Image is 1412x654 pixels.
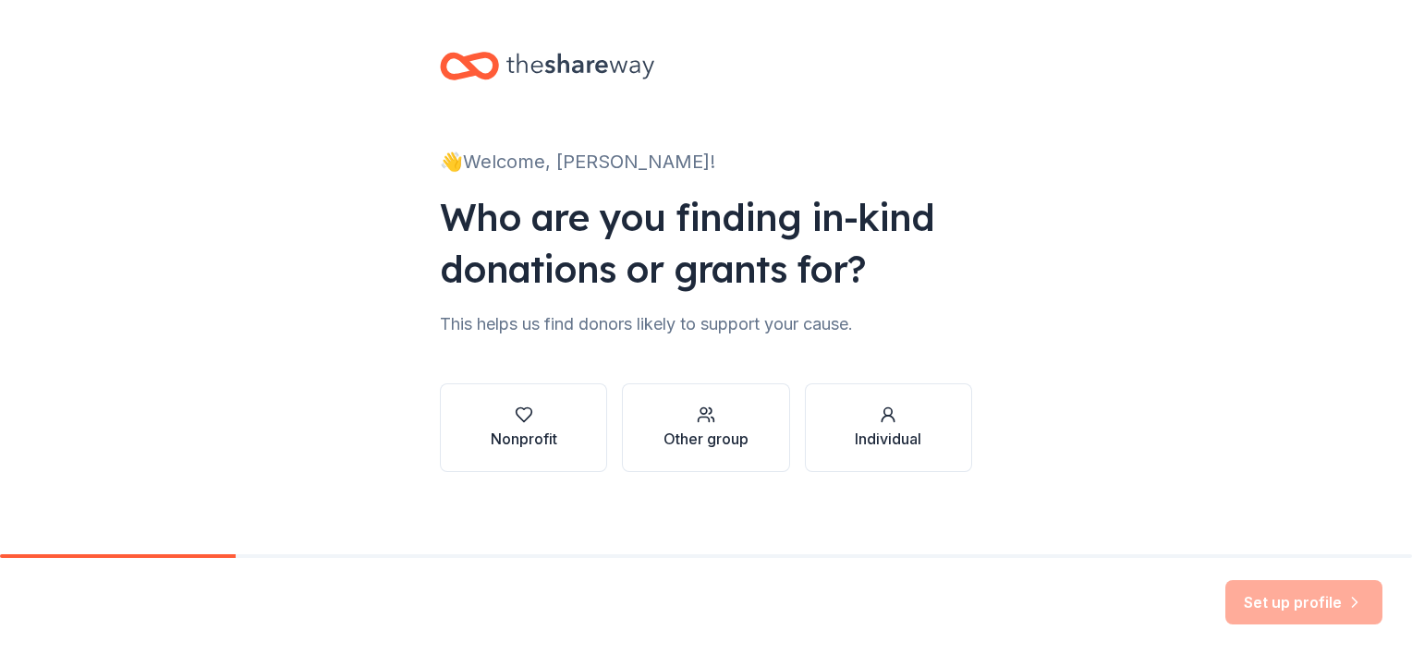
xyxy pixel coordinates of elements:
[440,383,607,472] button: Nonprofit
[805,383,972,472] button: Individual
[440,147,972,176] div: 👋 Welcome, [PERSON_NAME]!
[855,428,921,450] div: Individual
[440,191,972,295] div: Who are you finding in-kind donations or grants for?
[663,428,749,450] div: Other group
[440,309,972,339] div: This helps us find donors likely to support your cause.
[491,428,557,450] div: Nonprofit
[622,383,789,472] button: Other group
